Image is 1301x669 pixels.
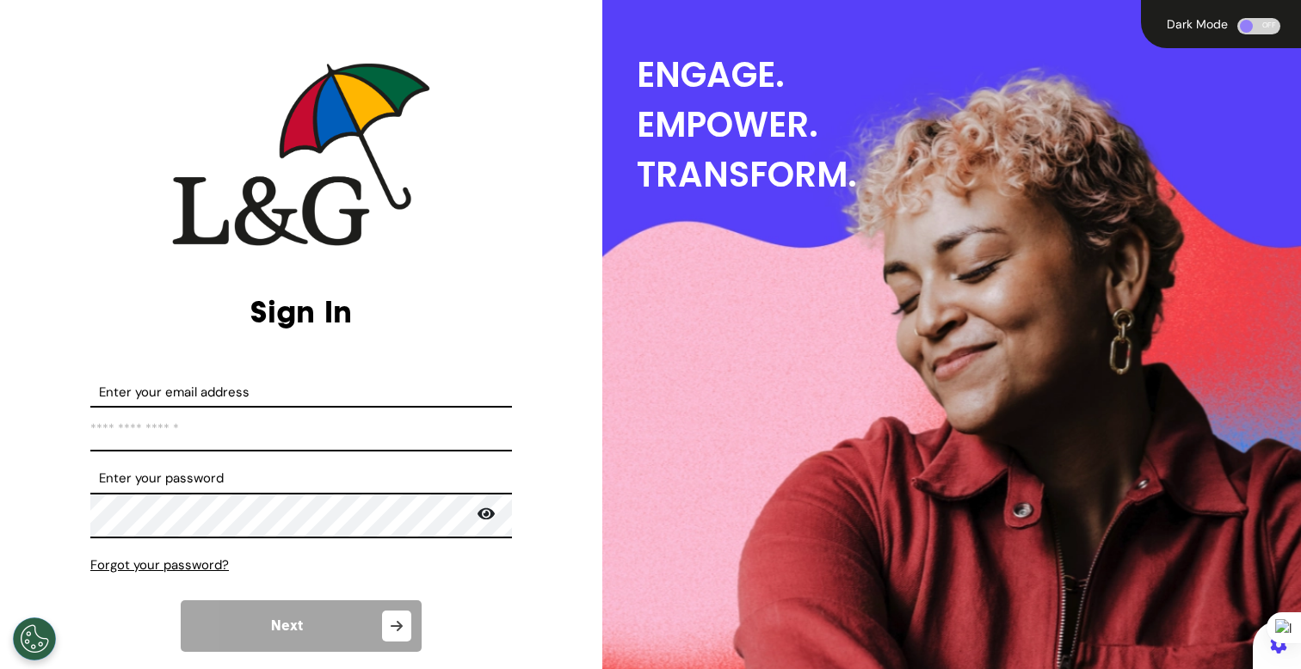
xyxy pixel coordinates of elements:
[637,50,1301,100] div: ENGAGE.
[181,600,422,652] button: Next
[1162,18,1233,30] div: Dark Mode
[1237,18,1280,34] div: OFF
[172,63,430,246] img: company logo
[637,150,1301,199] div: TRANSFORM.
[90,556,229,574] span: Forgot your password?
[90,293,512,330] h2: Sign In
[637,100,1301,150] div: EMPOWER.
[90,383,512,402] label: Enter your email address
[13,617,56,660] button: Open Preferences
[90,469,512,488] label: Enter your password
[271,619,303,633] span: Next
